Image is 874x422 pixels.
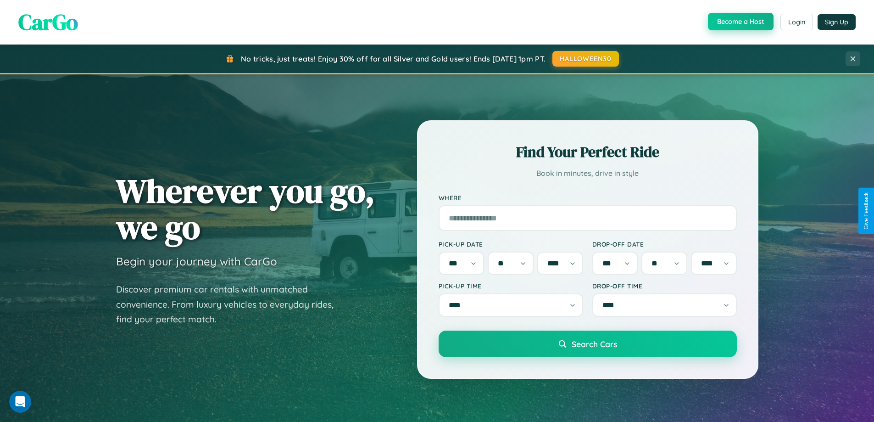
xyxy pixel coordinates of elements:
label: Pick-up Time [439,282,583,290]
button: Login [780,14,813,30]
button: HALLOWEEN30 [552,51,619,67]
label: Pick-up Date [439,240,583,248]
span: Search Cars [572,339,617,349]
button: Sign Up [818,14,856,30]
div: Give Feedback [863,192,869,230]
h2: Find Your Perfect Ride [439,142,737,162]
button: Search Cars [439,331,737,357]
h3: Begin your journey with CarGo [116,254,277,268]
span: CarGo [18,7,78,37]
h1: Wherever you go, we go [116,173,375,245]
label: Drop-off Date [592,240,737,248]
label: Where [439,194,737,202]
button: Become a Host [708,13,774,30]
p: Book in minutes, drive in style [439,167,737,180]
iframe: Intercom live chat [9,391,31,413]
label: Drop-off Time [592,282,737,290]
p: Discover premium car rentals with unmatched convenience. From luxury vehicles to everyday rides, ... [116,282,345,327]
span: No tricks, just treats! Enjoy 30% off for all Silver and Gold users! Ends [DATE] 1pm PT. [241,54,546,63]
